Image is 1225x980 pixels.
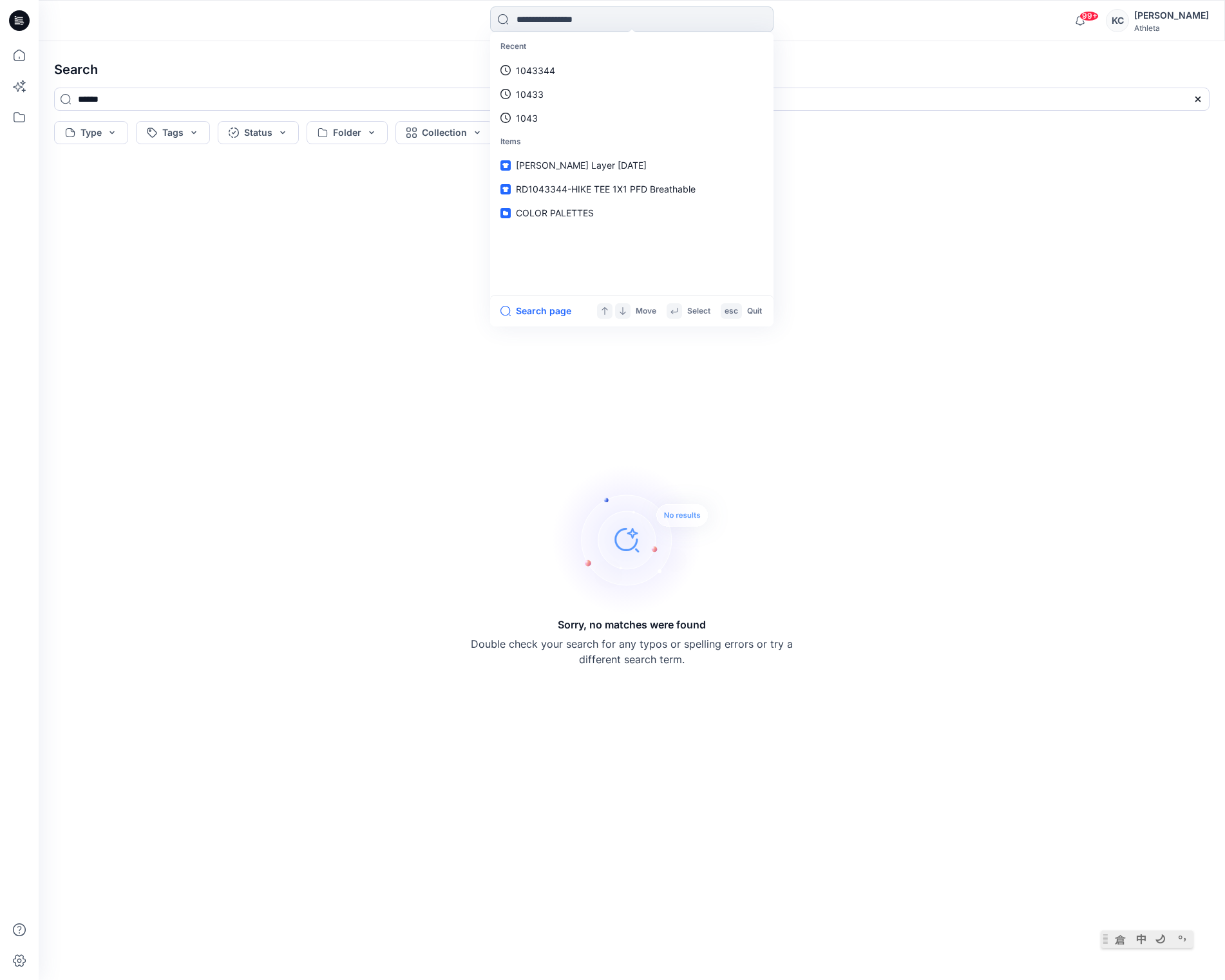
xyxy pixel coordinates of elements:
p: Items [493,130,771,154]
p: Move [636,305,656,318]
p: Quit [747,305,762,318]
a: 1043 [493,106,771,130]
p: 1043 [516,111,538,125]
a: 1043344 [493,59,771,82]
a: 10433 [493,82,771,106]
img: Sorry, no matches were found [552,462,732,617]
span: RD1043344-HIKE TEE 1X1 PFD Breathable [516,184,696,194]
h4: Search [44,52,1220,88]
span: [PERSON_NAME] Layer [DATE] [516,160,647,171]
p: Double check your search for any typos or spelling errors or try a different search term. [471,636,793,667]
button: Search page [500,303,571,319]
span: COLOR PALETTES [516,207,594,218]
p: Select [687,305,710,318]
button: Folder [307,121,388,144]
button: Collection [395,121,493,144]
p: esc [725,305,738,318]
p: 1043344 [516,64,555,77]
div: KC [1106,9,1129,32]
a: COLOR PALETTES [493,201,771,225]
span: 99+ [1079,11,1099,21]
div: [PERSON_NAME] [1134,8,1209,23]
button: Status [218,121,299,144]
p: Recent [493,35,771,59]
button: Tags [136,121,210,144]
p: 10433 [516,88,544,101]
h5: Sorry, no matches were found [558,617,706,632]
a: RD1043344-HIKE TEE 1X1 PFD Breathable [493,177,771,201]
div: Athleta [1134,23,1209,33]
a: [PERSON_NAME] Layer [DATE] [493,153,771,177]
button: Type [54,121,128,144]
